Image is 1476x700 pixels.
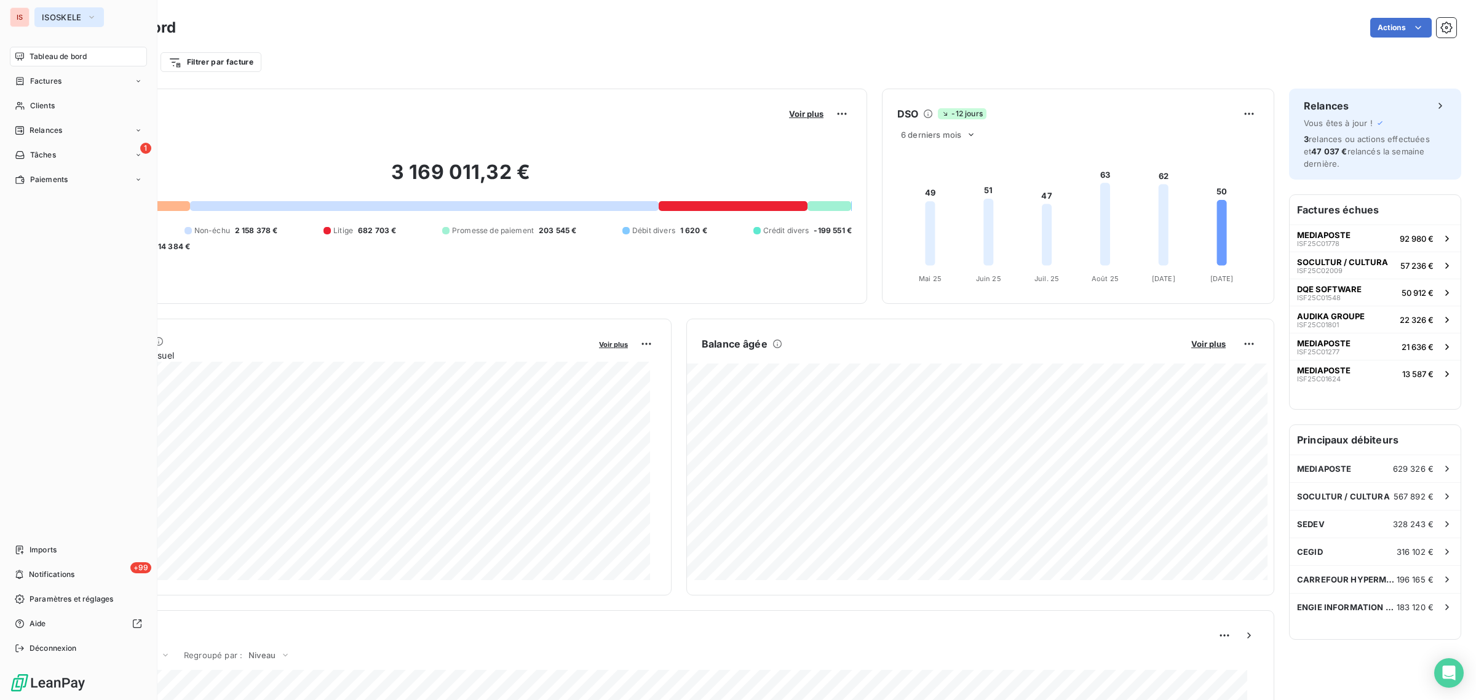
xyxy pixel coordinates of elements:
[161,52,261,72] button: Filtrer par facture
[1393,519,1434,529] span: 328 243 €
[1297,338,1351,348] span: MEDIAPOSTE
[10,614,147,634] a: Aide
[1400,234,1434,244] span: 92 980 €
[42,12,82,22] span: ISOSKELE
[1297,547,1323,557] span: CEGID
[1402,369,1434,379] span: 13 587 €
[1297,464,1352,474] span: MEDIAPOSTE
[10,7,30,27] div: IS
[680,225,707,236] span: 1 620 €
[1210,274,1234,283] tspan: [DATE]
[1290,333,1461,360] button: MEDIAPOSTEISF25C0127721 636 €
[30,618,46,629] span: Aide
[1297,257,1388,267] span: SOCULTUR / CULTURA
[539,225,576,236] span: 203 545 €
[1304,98,1349,113] h6: Relances
[785,108,827,119] button: Voir plus
[1304,134,1430,169] span: relances ou actions effectuées et relancés la semaine dernière.
[333,225,353,236] span: Litige
[1311,146,1347,156] span: 47 037 €
[30,643,77,654] span: Déconnexion
[30,174,68,185] span: Paiements
[1092,274,1119,283] tspan: Août 25
[184,650,242,660] span: Regroupé par :
[69,160,852,197] h2: 3 169 011,32 €
[140,143,151,154] span: 1
[1297,267,1343,274] span: ISF25C02009
[1304,118,1373,128] span: Vous êtes à jour !
[901,130,961,140] span: 6 derniers mois
[30,544,57,555] span: Imports
[632,225,675,236] span: Débit divers
[30,125,62,136] span: Relances
[1370,18,1432,38] button: Actions
[1393,464,1434,474] span: 629 326 €
[1397,602,1434,612] span: 183 120 €
[1297,321,1339,328] span: ISF25C01801
[30,594,113,605] span: Paramètres et réglages
[1397,547,1434,557] span: 316 102 €
[248,650,276,660] span: Niveau
[1297,294,1341,301] span: ISF25C01548
[976,274,1001,283] tspan: Juin 25
[1290,306,1461,333] button: AUDIKA GROUPEISF25C0180122 326 €
[1297,365,1351,375] span: MEDIAPOSTE
[599,340,628,349] span: Voir plus
[358,225,396,236] span: 682 703 €
[1297,240,1339,247] span: ISF25C01778
[1402,288,1434,298] span: 50 912 €
[938,108,986,119] span: -12 jours
[595,338,632,349] button: Voir plus
[1297,230,1351,240] span: MEDIAPOSTE
[1400,261,1434,271] span: 57 236 €
[789,109,823,119] span: Voir plus
[1191,339,1226,349] span: Voir plus
[1434,658,1464,688] div: Open Intercom Messenger
[1034,274,1059,283] tspan: Juil. 25
[30,149,56,161] span: Tâches
[814,225,852,236] span: -199 551 €
[1188,338,1229,349] button: Voir plus
[1402,342,1434,352] span: 21 636 €
[1297,348,1339,356] span: ISF25C01277
[702,336,768,351] h6: Balance âgée
[69,349,590,362] span: Chiffre d'affaires mensuel
[1297,375,1341,383] span: ISF25C01624
[919,274,942,283] tspan: Mai 25
[30,100,55,111] span: Clients
[1297,575,1397,584] span: CARREFOUR HYPERMARCHES
[1304,134,1309,144] span: 3
[1290,425,1461,455] h6: Principaux débiteurs
[30,51,87,62] span: Tableau de bord
[1290,279,1461,306] button: DQE SOFTWAREISF25C0154850 912 €
[1397,575,1434,584] span: 196 165 €
[1297,284,1362,294] span: DQE SOFTWARE
[763,225,809,236] span: Crédit divers
[1290,195,1461,225] h6: Factures échues
[10,673,86,693] img: Logo LeanPay
[1297,491,1390,501] span: SOCULTUR / CULTURA
[1290,225,1461,252] button: MEDIAPOSTEISF25C0177892 980 €
[1297,311,1365,321] span: AUDIKA GROUPE
[1394,491,1434,501] span: 567 892 €
[30,76,61,87] span: Factures
[1290,252,1461,279] button: SOCULTUR / CULTURAISF25C0200957 236 €
[1297,519,1325,529] span: SEDEV
[452,225,534,236] span: Promesse de paiement
[235,225,278,236] span: 2 158 378 €
[897,106,918,121] h6: DSO
[1297,602,1397,612] span: ENGIE INFORMATION ET TECHNOLOGIES (DGP)
[194,225,230,236] span: Non-échu
[130,562,151,573] span: +99
[29,569,74,580] span: Notifications
[1400,315,1434,325] span: 22 326 €
[1152,274,1175,283] tspan: [DATE]
[1290,360,1461,387] button: MEDIAPOSTEISF25C0162413 587 €
[154,241,190,252] span: -14 384 €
